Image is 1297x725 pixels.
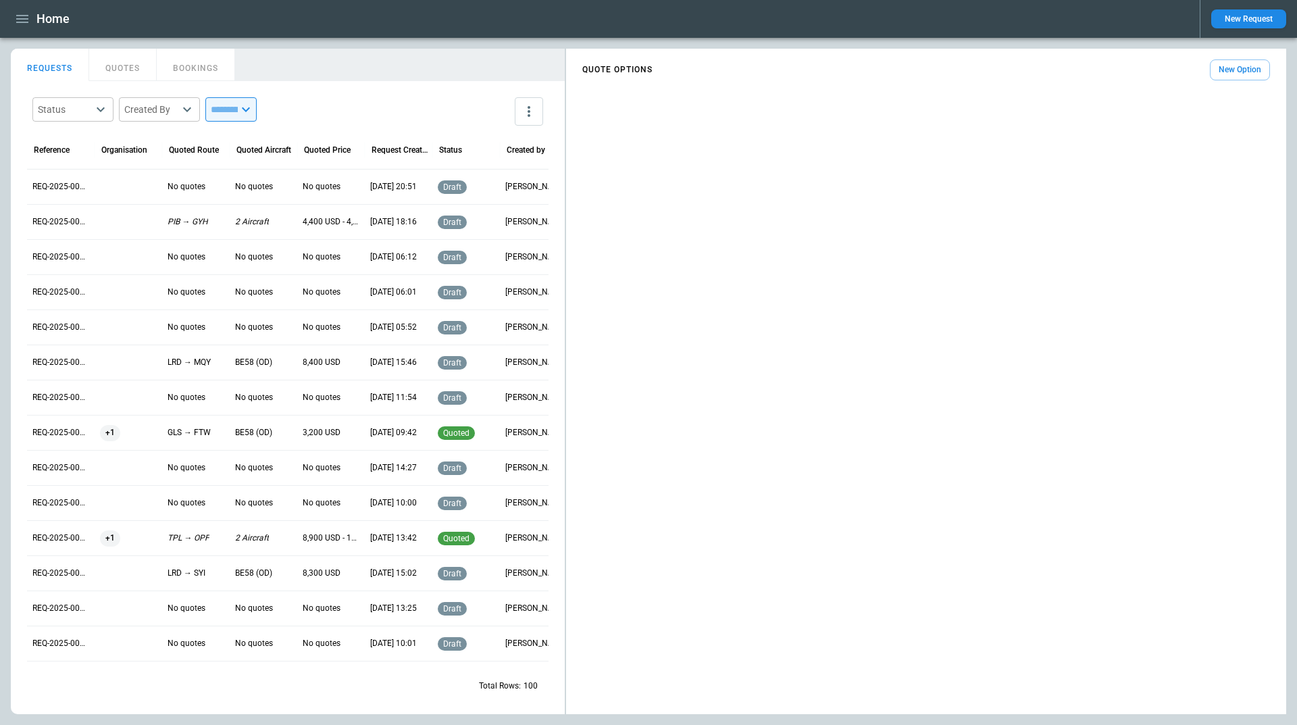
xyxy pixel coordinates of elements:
[32,322,89,333] p: REQ-2025-000274
[370,286,417,298] p: 09/12/2025 06:01
[440,218,464,227] span: draft
[32,216,89,228] p: REQ-2025-000277
[505,286,562,298] p: Cady Howell
[38,103,92,116] div: Status
[168,181,205,193] p: No quotes
[505,392,562,403] p: George O'Bryan
[440,323,464,332] span: draft
[168,392,205,403] p: No quotes
[582,67,653,73] h4: QUOTE OPTIONS
[168,251,205,263] p: No quotes
[440,393,464,403] span: draft
[168,357,211,368] p: LRD → MQY
[440,534,472,543] span: quoted
[303,568,340,579] p: 8,300 USD
[507,145,545,155] div: Created by
[370,216,417,228] p: 09/12/2025 18:16
[32,357,89,368] p: REQ-2025-000273
[124,103,178,116] div: Created By
[235,603,273,614] p: No quotes
[168,497,205,509] p: No quotes
[440,358,464,368] span: draft
[505,181,562,193] p: Ben Gundermann
[505,427,562,439] p: George O'Bryan
[505,462,562,474] p: Ben Gundermann
[32,392,89,403] p: REQ-2025-000272
[439,145,462,155] div: Status
[303,497,340,509] p: No quotes
[515,97,543,126] button: more
[236,145,291,155] div: Quoted Aircraft
[440,428,472,438] span: quoted
[168,462,205,474] p: No quotes
[235,638,273,649] p: No quotes
[32,568,89,579] p: REQ-2025-000267
[169,145,219,155] div: Quoted Route
[235,427,272,439] p: BE58 (OD)
[505,568,562,579] p: Allen Maki
[370,322,417,333] p: 09/12/2025 05:52
[440,569,464,578] span: draft
[440,639,464,649] span: draft
[101,145,147,155] div: Organisation
[440,182,464,192] span: draft
[440,604,464,614] span: draft
[168,638,205,649] p: No quotes
[32,251,89,263] p: REQ-2025-000276
[440,288,464,297] span: draft
[370,392,417,403] p: 09/11/2025 11:54
[11,49,89,81] button: REQUESTS
[235,392,273,403] p: No quotes
[89,49,157,81] button: QUOTES
[505,532,562,544] p: Ben Gundermann
[168,427,211,439] p: GLS → FTW
[370,427,417,439] p: 09/11/2025 09:42
[303,603,340,614] p: No quotes
[505,497,562,509] p: Ben Gundermann
[168,286,205,298] p: No quotes
[479,680,521,692] p: Total Rows:
[36,11,70,27] h1: Home
[235,181,273,193] p: No quotes
[168,532,209,544] p: TPL → OPF
[505,251,562,263] p: Cady Howell
[303,638,340,649] p: No quotes
[304,145,351,155] div: Quoted Price
[370,568,417,579] p: 09/03/2025 15:02
[524,680,538,692] p: 100
[168,322,205,333] p: No quotes
[32,603,89,614] p: REQ-2025-000266
[440,464,464,473] span: draft
[505,638,562,649] p: George O'Bryan
[157,49,235,81] button: BOOKINGS
[303,251,340,263] p: No quotes
[235,251,273,263] p: No quotes
[440,253,464,262] span: draft
[168,603,205,614] p: No quotes
[505,322,562,333] p: Cady Howell
[505,357,562,368] p: Allen Maki
[32,532,89,544] p: REQ-2025-000268
[235,497,273,509] p: No quotes
[303,286,340,298] p: No quotes
[34,145,70,155] div: Reference
[235,322,273,333] p: No quotes
[100,416,120,450] span: +1
[235,462,273,474] p: No quotes
[303,392,340,403] p: No quotes
[505,216,562,228] p: Ben Gundermann
[168,216,208,228] p: PIB → GYH
[370,357,417,368] p: 09/11/2025 15:46
[370,462,417,474] p: 09/08/2025 14:27
[32,462,89,474] p: REQ-2025-000270
[303,181,340,193] p: No quotes
[1210,59,1270,80] button: New Option
[303,462,340,474] p: No quotes
[32,497,89,509] p: REQ-2025-000269
[32,427,89,439] p: REQ-2025-000271
[32,638,89,649] p: REQ-2025-000265
[370,181,417,193] p: 09/14/2025 20:51
[100,521,120,555] span: +1
[370,497,417,509] p: 09/05/2025 10:00
[303,427,340,439] p: 3,200 USD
